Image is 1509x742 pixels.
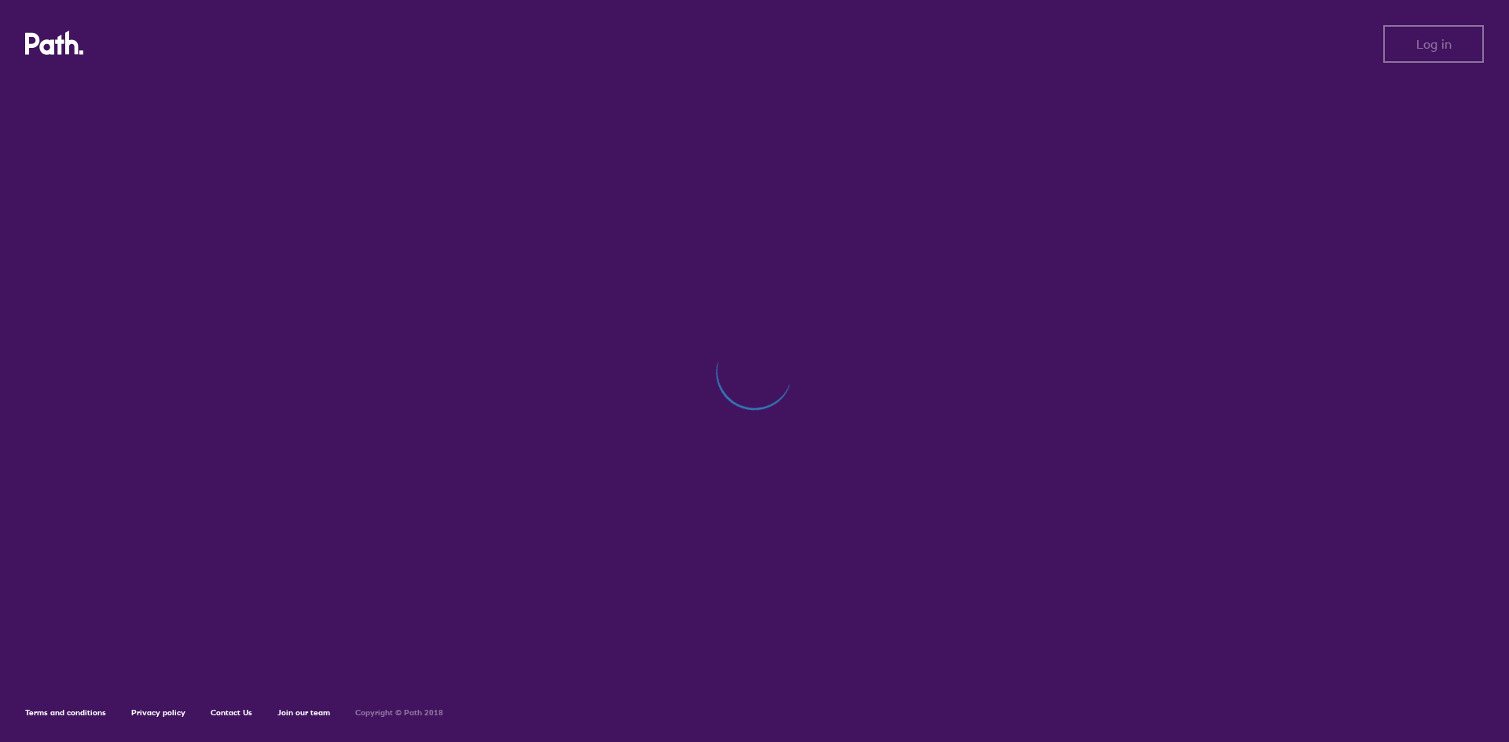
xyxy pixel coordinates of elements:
a: Privacy policy [131,707,185,718]
a: Join our team [277,707,330,718]
h6: Copyright © Path 2018 [355,708,443,718]
a: Contact Us [211,707,252,718]
button: Log in [1383,25,1484,63]
a: Terms and conditions [25,707,106,718]
span: Log in [1416,37,1452,51]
